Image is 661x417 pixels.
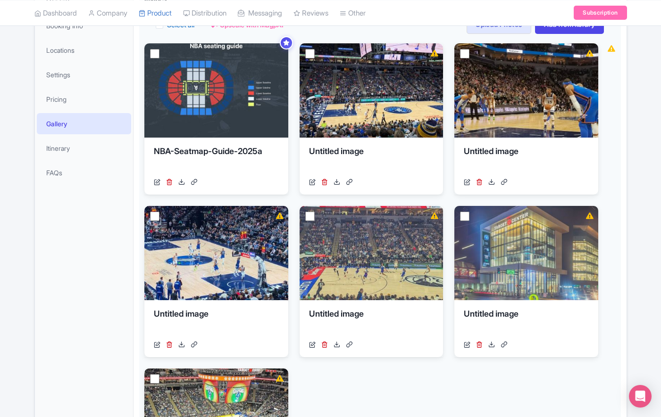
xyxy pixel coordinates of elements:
[309,308,434,336] div: Untitled image
[37,89,131,110] a: Pricing
[37,15,131,36] a: Booking Info
[464,308,589,336] div: Untitled image
[154,145,279,173] div: NBA-Seatmap-Guide-2025a
[309,145,434,173] div: Untitled image
[37,64,131,85] a: Settings
[37,138,131,159] a: Itinerary
[37,40,131,61] a: Locations
[37,113,131,134] a: Gallery
[464,145,589,173] div: Untitled image
[574,6,627,20] a: Subscription
[37,162,131,183] a: FAQs
[629,385,652,408] div: Open Intercom Messenger
[154,308,279,336] div: Untitled image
